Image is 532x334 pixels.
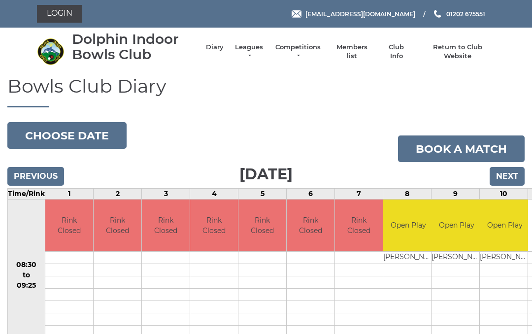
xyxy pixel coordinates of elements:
[383,189,432,200] td: 8
[335,189,383,200] td: 7
[7,76,525,108] h1: Bowls Club Diary
[287,189,335,200] td: 6
[142,189,190,200] td: 3
[72,32,196,62] div: Dolphin Indoor Bowls Club
[480,189,528,200] td: 10
[490,167,525,186] input: Next
[8,189,45,200] td: Time/Rink
[292,9,415,19] a: Email [EMAIL_ADDRESS][DOMAIN_NAME]
[45,200,93,251] td: Rink Closed
[432,200,481,251] td: Open Play
[37,38,64,65] img: Dolphin Indoor Bowls Club
[274,43,322,61] a: Competitions
[7,167,64,186] input: Previous
[432,9,485,19] a: Phone us 01202 675551
[421,43,495,61] a: Return to Club Website
[190,200,238,251] td: Rink Closed
[398,135,525,162] a: Book a match
[335,200,383,251] td: Rink Closed
[383,251,433,264] td: [PERSON_NAME]
[480,251,530,264] td: [PERSON_NAME]
[480,200,530,251] td: Open Play
[142,200,190,251] td: Rink Closed
[382,43,411,61] a: Club Info
[434,10,441,18] img: Phone us
[446,10,485,17] span: 01202 675551
[206,43,224,52] a: Diary
[287,200,334,251] td: Rink Closed
[94,189,142,200] td: 2
[37,5,82,23] a: Login
[383,200,433,251] td: Open Play
[233,43,265,61] a: Leagues
[238,189,287,200] td: 5
[94,200,141,251] td: Rink Closed
[432,251,481,264] td: [PERSON_NAME]
[305,10,415,17] span: [EMAIL_ADDRESS][DOMAIN_NAME]
[331,43,372,61] a: Members list
[292,10,301,18] img: Email
[7,122,127,149] button: Choose date
[432,189,480,200] td: 9
[238,200,286,251] td: Rink Closed
[190,189,238,200] td: 4
[45,189,94,200] td: 1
